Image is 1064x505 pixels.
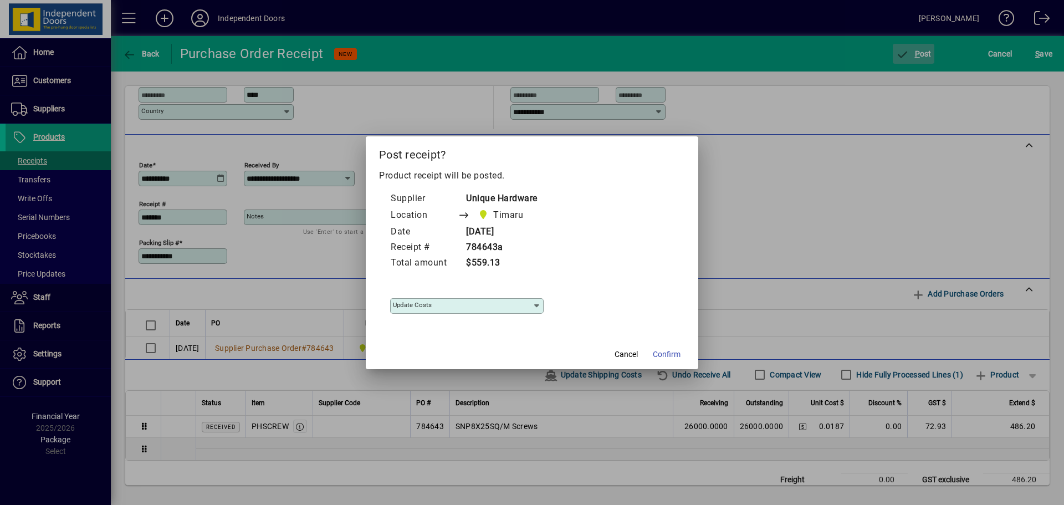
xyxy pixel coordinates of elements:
button: Cancel [608,345,644,365]
td: Supplier [390,191,458,207]
td: $559.13 [458,256,544,271]
h2: Post receipt? [366,136,698,169]
span: Timaru [493,208,523,222]
td: Receipt # [390,240,458,256]
p: Product receipt will be posted. [379,169,685,182]
span: Cancel [615,349,638,360]
td: [DATE] [458,225,544,240]
td: Unique Hardware [458,191,544,207]
td: Date [390,225,458,240]
td: Total amount [390,256,458,271]
mat-label: Update costs [393,301,432,309]
span: Timaru [475,207,528,223]
button: Confirm [648,345,685,365]
td: Location [390,207,458,225]
td: 784643a [458,240,544,256]
span: Confirm [653,349,681,360]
